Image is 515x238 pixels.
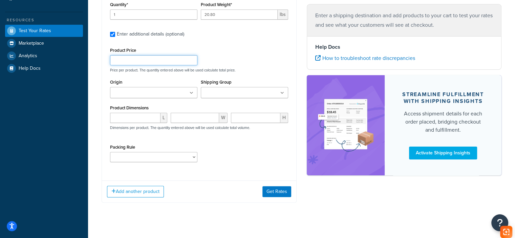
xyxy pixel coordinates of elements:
[19,41,44,46] span: Marketplace
[5,50,83,62] a: Analytics
[110,32,115,37] input: Enter additional details (optional)
[491,214,508,231] button: Open Resource Center
[117,29,184,39] div: Enter additional details (optional)
[110,105,149,110] label: Product Dimensions
[401,110,485,134] div: Access shipment details for each order placed, bridging checkout and fulfillment.
[401,91,485,105] div: Streamline Fulfillment with Shipping Insights
[110,2,128,7] label: Quantity*
[315,11,493,30] p: Enter a shipping destination and add products to your cart to test your rates and see what your c...
[110,9,197,20] input: 0
[5,37,83,49] a: Marketplace
[315,43,493,51] h4: Help Docs
[19,28,51,34] span: Test Your Rates
[107,186,164,197] button: Add another product
[219,113,228,123] span: W
[160,113,167,123] span: L
[19,66,41,71] span: Help Docs
[201,2,232,7] label: Product Weight*
[409,147,477,159] a: Activate Shipping Insights
[280,113,288,123] span: H
[315,54,415,62] a: How to troubleshoot rate discrepancies
[201,80,232,85] label: Shipping Group
[5,17,83,23] div: Resources
[5,25,83,37] a: Test Your Rates
[110,80,122,85] label: Origin
[108,125,250,130] p: Dimensions per product. The quantity entered above will be used calculate total volume.
[108,68,290,72] p: Price per product. The quantity entered above will be used calculate total price.
[278,9,288,20] span: lbs
[110,145,135,150] label: Packing Rule
[201,9,278,20] input: 0.00
[317,85,374,165] img: feature-image-si-e24932ea9b9fcd0ff835db86be1ff8d589347e8876e1638d903ea230a36726be.png
[19,53,37,59] span: Analytics
[262,186,291,197] button: Get Rates
[110,48,136,53] label: Product Price
[5,62,83,74] a: Help Docs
